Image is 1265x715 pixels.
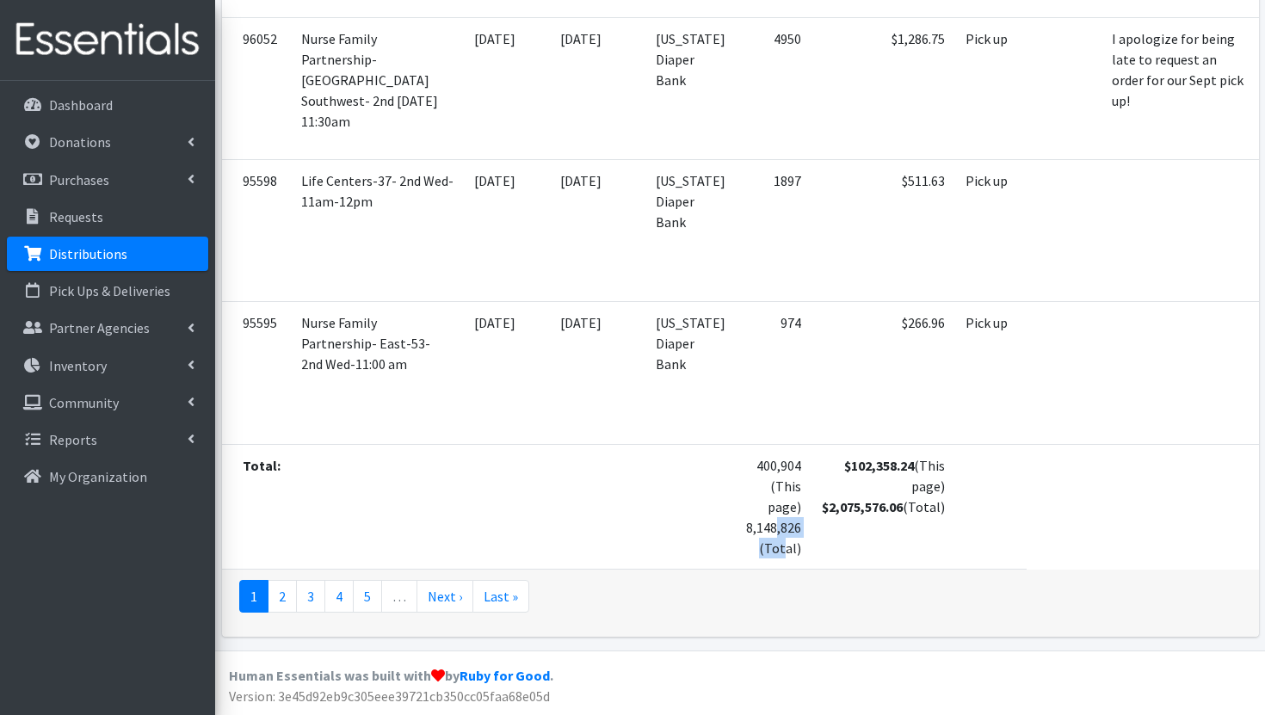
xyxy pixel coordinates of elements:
[49,282,170,299] p: Pick Ups & Deliveries
[49,96,113,114] p: Dashboard
[464,17,550,159] td: [DATE]
[417,580,473,613] a: Next ›
[49,431,97,448] p: Reports
[736,17,811,159] td: 4950
[645,17,736,159] td: [US_STATE] Diaper Bank
[550,17,645,159] td: [DATE]
[955,160,1027,302] td: Pick up
[955,302,1027,444] td: Pick up
[49,357,107,374] p: Inventory
[49,394,119,411] p: Community
[7,348,208,383] a: Inventory
[7,200,208,234] a: Requests
[222,160,291,302] td: 95598
[7,274,208,308] a: Pick Ups & Deliveries
[353,580,382,613] a: 5
[222,302,291,444] td: 95595
[49,171,109,188] p: Purchases
[49,208,103,225] p: Requests
[955,17,1027,159] td: Pick up
[268,580,297,613] a: 2
[7,88,208,122] a: Dashboard
[291,17,464,159] td: Nurse Family Partnership- [GEOGRAPHIC_DATA] Southwest- 2nd [DATE] 11:30am
[49,133,111,151] p: Donations
[811,160,955,302] td: $511.63
[736,160,811,302] td: 1897
[460,667,550,684] a: Ruby for Good
[811,444,955,569] td: (This page) (Total)
[291,302,464,444] td: Nurse Family Partnership- East-53- 2nd Wed-11:00 am
[550,302,645,444] td: [DATE]
[736,444,811,569] td: 400,904 (This page) 8,148,826 (Total)
[229,667,553,684] strong: Human Essentials was built with by .
[7,125,208,159] a: Donations
[222,17,291,159] td: 96052
[7,459,208,494] a: My Organization
[291,160,464,302] td: Life Centers-37- 2nd Wed- 11am-12pm
[464,302,550,444] td: [DATE]
[736,302,811,444] td: 974
[324,580,354,613] a: 4
[645,160,736,302] td: [US_STATE] Diaper Bank
[822,498,903,515] strong: $2,075,576.06
[464,160,550,302] td: [DATE]
[49,468,147,485] p: My Organization
[229,687,550,705] span: Version: 3e45d92eb9c305eee39721cb350cc05faa68e05d
[811,17,955,159] td: $1,286.75
[243,457,281,474] strong: Total:
[7,311,208,345] a: Partner Agencies
[550,160,645,302] td: [DATE]
[49,319,150,336] p: Partner Agencies
[7,163,208,197] a: Purchases
[239,580,268,613] a: 1
[811,302,955,444] td: $266.96
[7,11,208,69] img: HumanEssentials
[844,457,914,474] strong: $102,358.24
[7,237,208,271] a: Distributions
[296,580,325,613] a: 3
[7,385,208,420] a: Community
[645,302,736,444] td: [US_STATE] Diaper Bank
[1101,17,1260,159] td: I apologize for being late to request an order for our Sept pick up!
[472,580,529,613] a: Last »
[49,245,127,262] p: Distributions
[7,422,208,457] a: Reports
